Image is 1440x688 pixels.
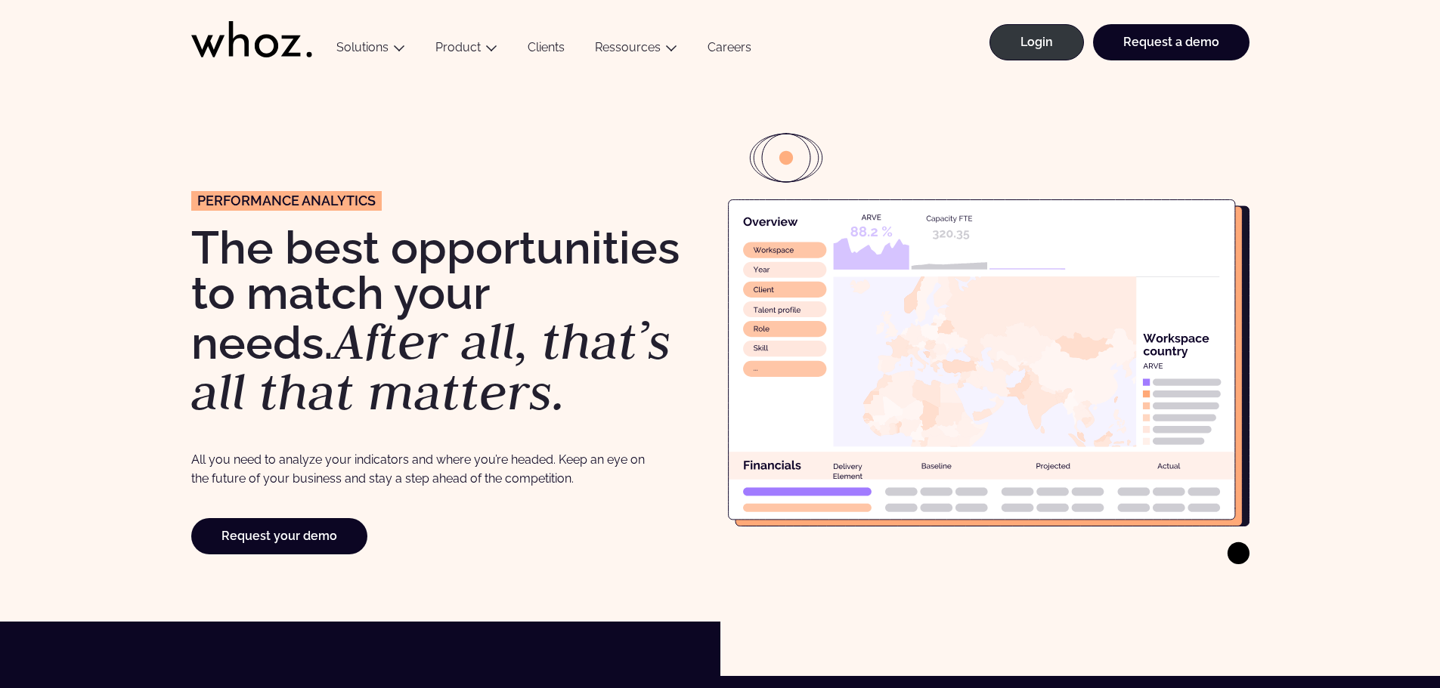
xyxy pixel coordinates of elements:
[420,40,513,60] button: Product
[595,40,661,54] a: Ressources
[754,325,769,331] g: Role
[989,24,1084,60] a: Login
[861,214,881,220] g: ARVE
[580,40,692,60] button: Ressources
[754,370,757,371] g: ...
[513,40,580,60] a: Clients
[321,40,420,60] button: Solutions
[191,307,671,425] em: After all, that’s all that matters.
[744,461,801,470] g: Financials
[753,307,800,314] g: Talent profile
[191,450,661,489] p: All you need to analyze your indicators and where you’re headed. Keep an eye on the future of you...
[692,40,766,60] a: Careers
[197,194,376,208] span: Performance analyTICs
[1036,463,1070,470] g: Projected
[191,225,713,418] h1: The best opportunities to match your needs.
[926,215,971,223] g: Capacity FTE
[191,518,367,554] a: Request your demo
[435,40,481,54] a: Product
[754,287,774,292] g: Client
[1093,24,1250,60] a: Request a demo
